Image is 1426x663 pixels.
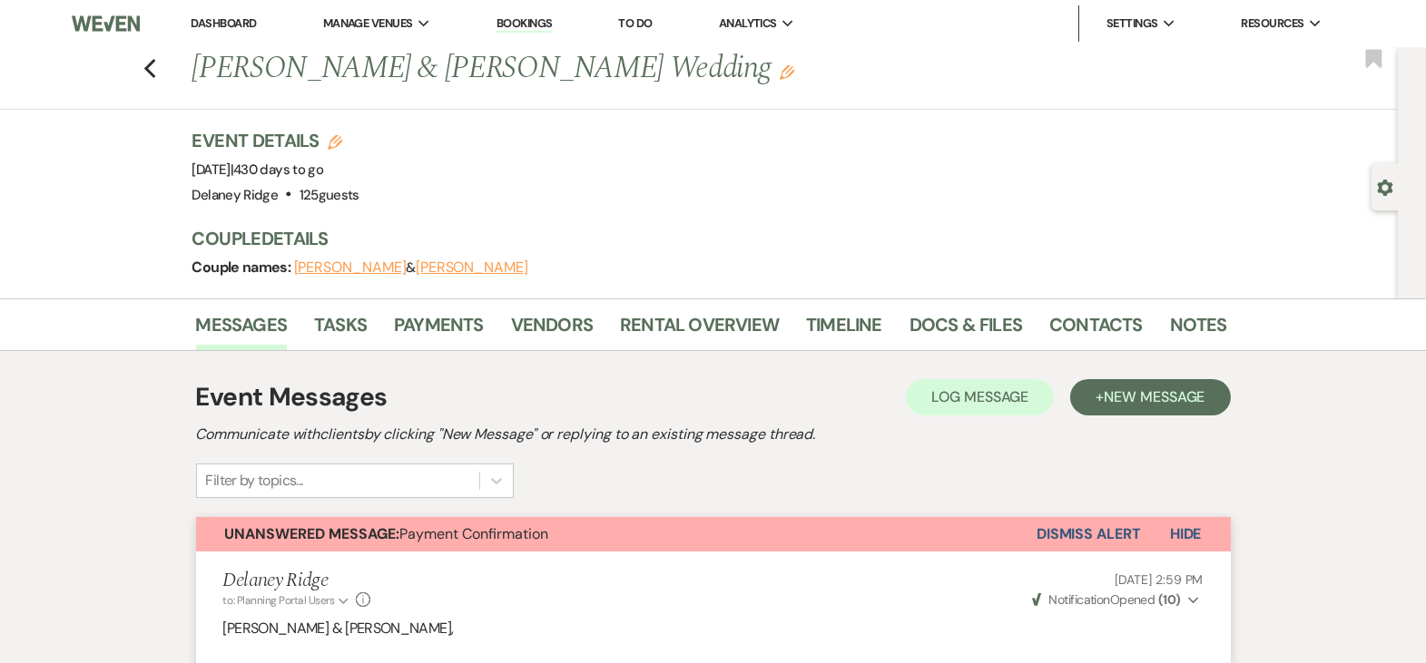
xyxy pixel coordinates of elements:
span: [DATE] 2:59 PM [1115,571,1203,588]
span: & [294,258,528,277]
a: Contacts [1049,310,1143,350]
strong: Unanswered Message: [225,524,400,543]
div: Filter by topics... [206,470,303,492]
span: Hide [1170,524,1202,543]
span: Settings [1106,15,1158,33]
h1: Event Messages [196,378,388,416]
span: Notification [1049,591,1110,608]
span: Analytics [719,15,777,33]
a: To Do [618,15,652,31]
a: Bookings [497,15,553,33]
button: Hide [1141,517,1231,551]
span: 430 days to go [233,161,323,179]
span: 125 guests [300,186,359,204]
span: Opened [1032,591,1181,608]
span: to: Planning Portal Users [223,593,335,608]
span: Manage Venues [323,15,413,33]
button: to: Planning Portal Users [223,592,352,609]
button: Unanswered Message:Payment Confirmation [196,517,1037,551]
a: Docs & Files [910,310,1022,350]
button: Open lead details [1377,178,1393,195]
button: [PERSON_NAME] [416,260,528,275]
a: Tasks [314,310,367,350]
span: Payment Confirmation [225,524,549,543]
a: Payments [394,310,484,350]
strong: ( 10 ) [1158,591,1181,608]
span: New Message [1104,387,1205,406]
button: [PERSON_NAME] [294,260,407,275]
span: Resources [1242,15,1304,33]
span: Couple names: [192,258,294,277]
button: +New Message [1070,379,1230,415]
img: Weven Logo [72,5,141,43]
button: Edit [780,63,794,80]
a: Rental Overview [620,310,779,350]
h5: Delaney Ridge [223,570,371,592]
button: Log Message [906,379,1054,415]
a: Timeline [806,310,882,350]
span: Log Message [931,387,1028,406]
h3: Event Details [192,128,359,153]
span: Delaney Ridge [192,186,279,204]
a: Dashboard [191,15,256,31]
p: [PERSON_NAME] & [PERSON_NAME], [223,617,1204,640]
h1: [PERSON_NAME] & [PERSON_NAME] Wedding [192,47,1006,91]
a: Notes [1170,310,1227,350]
h2: Communicate with clients by clicking "New Message" or replying to an existing message thread. [196,424,1231,445]
h3: Couple Details [192,226,1209,251]
button: Dismiss Alert [1037,517,1141,551]
span: | [231,161,323,179]
a: Vendors [511,310,593,350]
a: Messages [196,310,288,350]
span: [DATE] [192,161,324,179]
button: NotificationOpened (10) [1029,590,1203,609]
